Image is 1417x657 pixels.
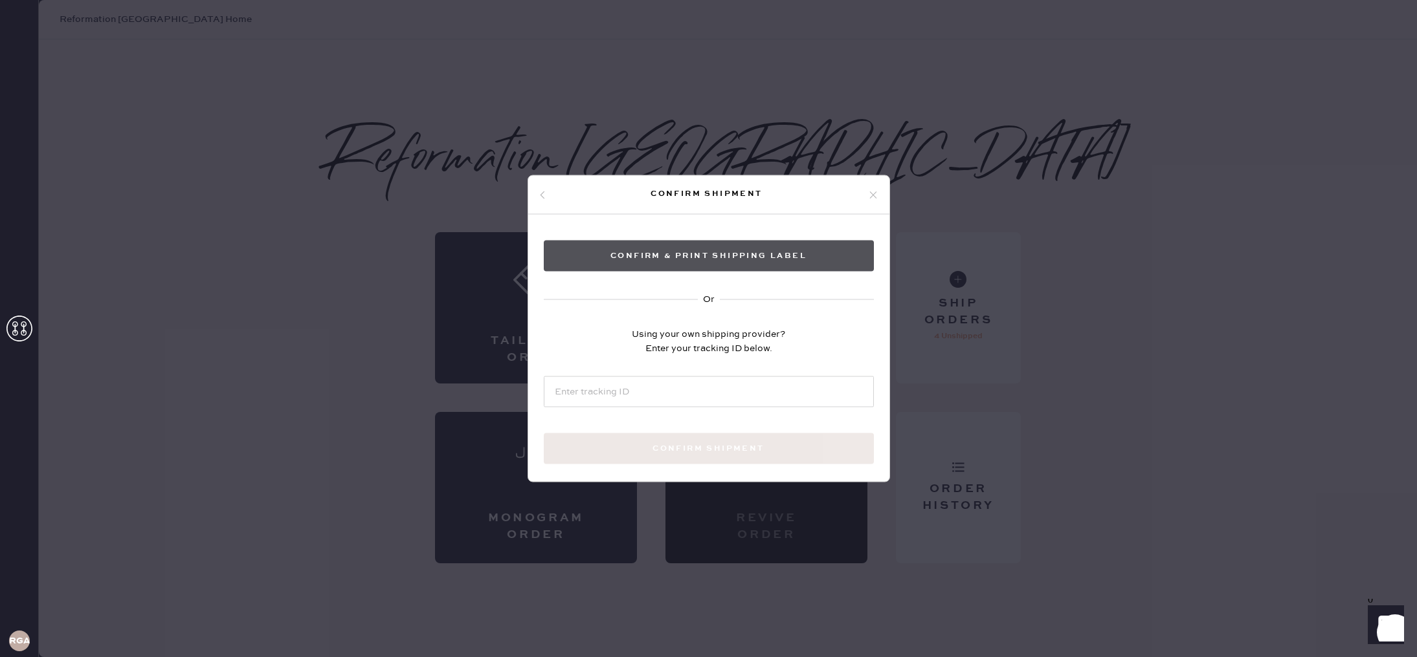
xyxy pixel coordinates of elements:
h3: RGA [9,636,30,645]
div: Or [703,292,715,307]
input: Enter tracking ID [544,376,874,407]
button: Confirm & Print shipping label [544,241,874,272]
div: Confirm shipment [546,186,867,201]
iframe: Front Chat [1356,599,1411,654]
button: Confirm shipment [544,433,874,464]
div: Using your own shipping provider? Enter your tracking ID below. [632,327,785,356]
